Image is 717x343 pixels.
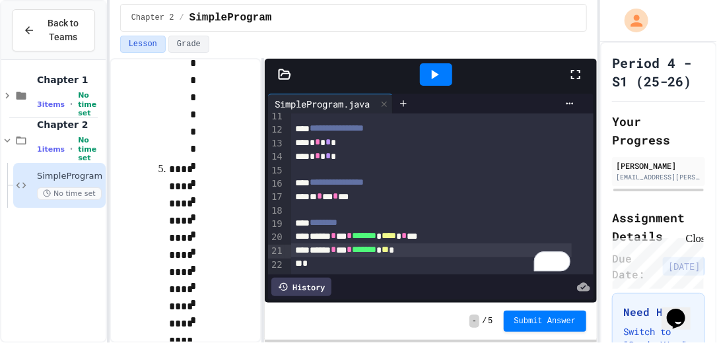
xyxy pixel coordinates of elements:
button: Lesson [120,36,166,53]
button: Grade [168,36,209,53]
div: History [271,278,331,296]
span: SimpleProgram [37,171,103,182]
span: Submit Answer [514,316,576,327]
div: SimpleProgram.java [268,94,393,113]
div: 17 [268,191,285,204]
div: 21 [268,245,285,259]
div: 13 [268,137,285,151]
div: 11 [268,110,285,123]
span: • [70,144,73,154]
span: No time set [78,136,103,162]
div: Chat with us now!Close [5,5,91,84]
div: SimpleProgram.java [268,97,376,111]
span: Back to Teams [43,16,84,44]
span: SimpleProgram [189,10,272,26]
span: - [469,315,479,328]
iframe: chat widget [607,233,704,289]
span: / [482,316,487,327]
iframe: chat widget [662,290,704,330]
span: Chapter 2 [131,13,174,23]
span: / [180,13,184,23]
h3: Need Help? [623,304,694,320]
h2: Assignment Details [612,208,705,245]
span: No time set [37,187,102,200]
h1: Period 4 - S1 (25-26) [612,53,705,90]
span: 5 [488,316,493,327]
div: My Account [611,5,652,36]
span: 1 items [37,145,65,154]
div: [EMAIL_ADDRESS][PERSON_NAME][DOMAIN_NAME] [616,172,701,182]
div: 14 [268,150,285,164]
span: Chapter 1 [37,74,103,86]
div: 18 [268,204,285,218]
span: No time set [78,91,103,117]
div: 16 [268,177,285,191]
div: 20 [268,231,285,245]
span: • [70,99,73,109]
button: Back to Teams [12,9,95,51]
div: 12 [268,123,285,137]
button: Submit Answer [504,311,587,332]
div: 22 [268,259,285,272]
span: 3 items [37,100,65,109]
h2: Your Progress [612,112,705,149]
span: Chapter 2 [37,119,103,131]
div: 19 [268,218,285,232]
div: 15 [268,164,285,177]
div: [PERSON_NAME] [616,160,701,171]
